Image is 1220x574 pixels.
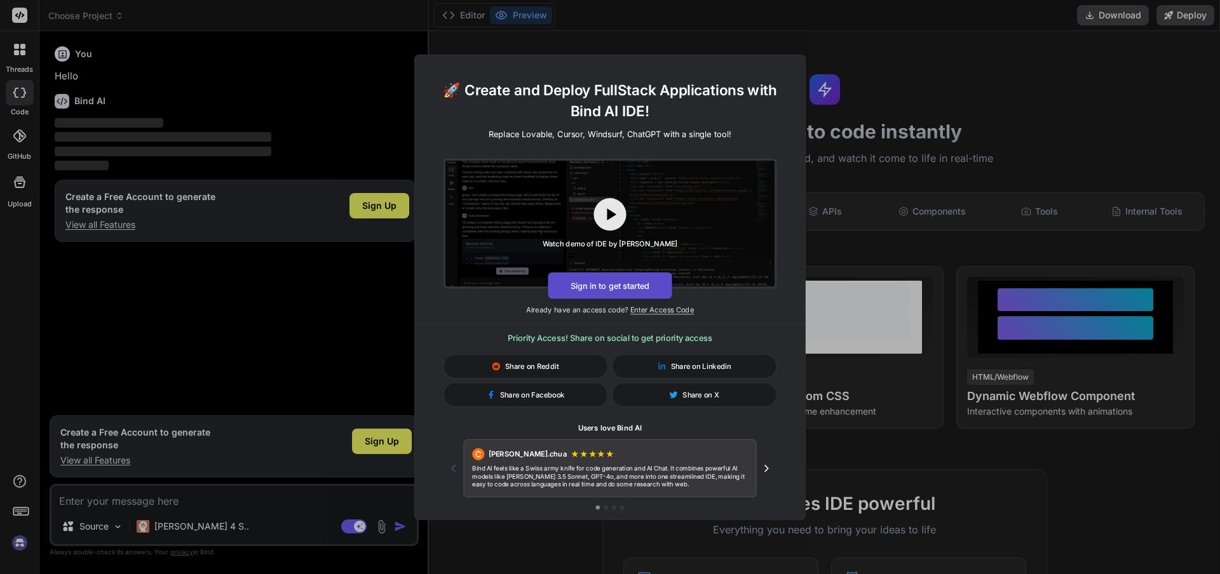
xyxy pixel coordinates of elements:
[489,449,567,459] span: [PERSON_NAME].chua
[472,464,748,488] p: Bind AI feels like a Swiss army knife for code generation and AI Chat. It combines powerful AI mo...
[489,128,731,140] p: Replace Lovable, Cursor, Windsurf, ChatGPT with a single tool!
[571,448,579,460] span: ★
[579,448,588,460] span: ★
[588,448,597,460] span: ★
[604,505,607,509] button: Go to testimonial 2
[500,389,565,399] span: Share on Facebook
[543,239,678,249] div: Watch demo of IDE by [PERSON_NAME]
[505,361,559,371] span: Share on Reddit
[620,505,624,509] button: Go to testimonial 4
[548,272,672,298] button: Sign in to get started
[682,389,719,399] span: Share on X
[612,505,616,509] button: Go to testimonial 3
[415,305,805,315] p: Already have an access code?
[444,458,464,478] button: Previous testimonial
[444,423,777,433] h1: Users love Bind AI
[756,458,776,478] button: Next testimonial
[630,305,694,314] span: Enter Access Code
[431,79,789,121] h1: 🚀 Create and Deploy FullStack Applications with Bind AI IDE!
[671,361,731,371] span: Share on Linkedin
[606,448,614,460] span: ★
[444,331,777,344] h3: Priority Access! Share on social to get priority access
[596,505,600,509] button: Go to testimonial 1
[597,448,606,460] span: ★
[472,448,484,460] div: C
